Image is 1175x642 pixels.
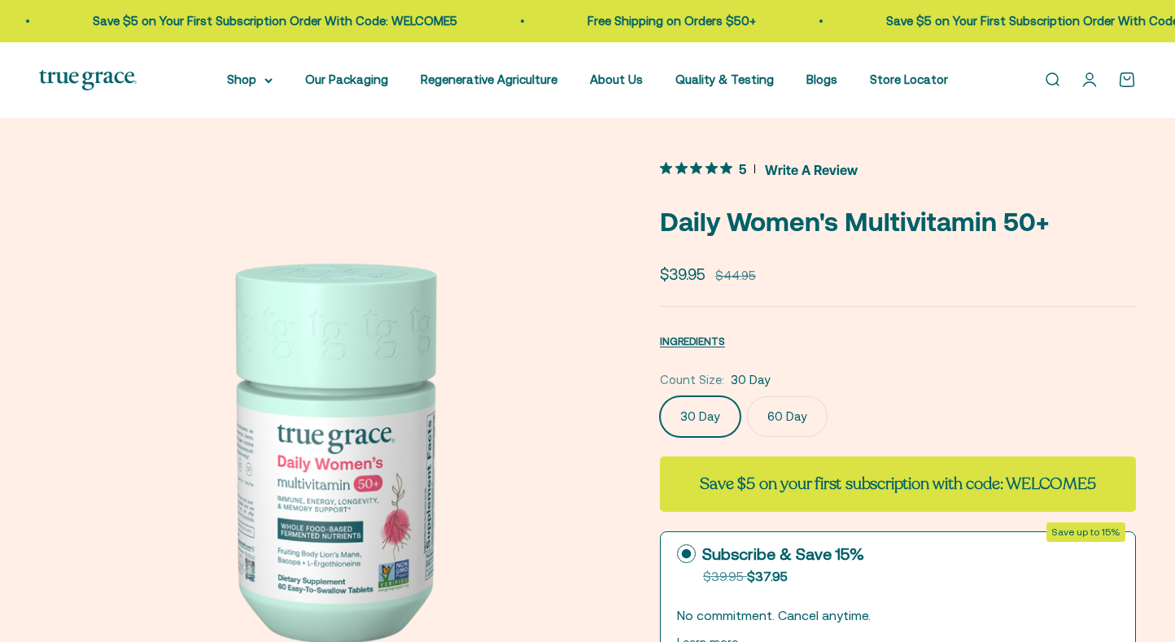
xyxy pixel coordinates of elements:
span: Write A Review [765,157,858,181]
span: INGREDIENTS [660,335,725,347]
button: INGREDIENTS [660,331,725,351]
a: Quality & Testing [675,72,774,86]
strong: Save $5 on your first subscription with code: WELCOME5 [700,473,1095,495]
a: Blogs [806,72,837,86]
span: 30 Day [731,370,771,390]
p: Save $5 on Your First Subscription Order With Code: WELCOME5 [92,11,456,31]
summary: Shop [227,70,273,90]
legend: Count Size: [660,370,724,390]
p: Daily Women's Multivitamin 50+ [660,201,1136,242]
compare-at-price: $44.95 [715,266,756,286]
sale-price: $39.95 [660,262,705,286]
span: 5 [739,159,746,177]
button: 5 out 5 stars rating in total 8 reviews. Jump to reviews. [660,157,858,181]
a: Free Shipping on Orders $50+ [587,14,755,28]
a: Store Locator [870,72,948,86]
a: Regenerative Agriculture [421,72,557,86]
a: About Us [590,72,643,86]
a: Our Packaging [305,72,388,86]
